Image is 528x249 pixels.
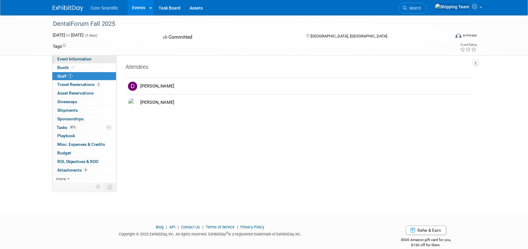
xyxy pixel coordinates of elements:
[414,32,477,41] div: Event Format
[69,125,77,130] span: 81%
[52,64,116,72] a: Booth
[455,33,462,38] img: Format-Inperson.png
[311,34,387,38] span: [GEOGRAPHIC_DATA], [GEOGRAPHIC_DATA]
[460,43,477,46] div: Event Rating
[462,33,477,38] div: In-Person
[52,132,116,140] a: Playbook
[72,66,75,69] i: Booth reservation complete
[57,125,77,130] span: Tasks
[53,5,83,11] img: ExhibitDay
[57,116,84,121] span: Sponsorships
[57,133,75,138] span: Playbook
[57,150,71,155] span: Budget
[53,43,66,49] td: Tags
[399,3,427,14] a: Search
[91,6,118,10] span: Core Scientific
[57,65,76,70] span: Booth
[85,33,97,37] span: (3 days)
[53,230,368,237] div: Copyright © 2025 ExhibitDay, Inc. All rights reserved. ExhibitDay is a registered trademark of Ex...
[83,168,88,172] span: 4
[226,231,228,235] sup: ®
[52,98,116,106] a: Giveaways
[52,55,116,63] a: Event Information
[57,82,101,87] span: Travel Reservations
[240,225,264,229] a: Privacy Policy
[140,83,468,89] div: [PERSON_NAME]
[140,99,468,105] div: [PERSON_NAME]
[56,176,66,181] span: more
[57,56,92,61] span: Event Information
[52,89,116,97] a: Asset Reservations
[377,243,476,248] div: $150 off for them.
[57,142,105,147] span: Misc. Expenses & Credits
[406,226,446,235] a: Refer & Earn
[57,108,78,113] span: Shipments
[181,225,200,229] a: Contact Us
[51,18,441,29] div: DentalForum Fall 2025
[93,183,104,191] td: Personalize Event Tab Strip
[435,3,470,10] img: Shipping Team
[52,80,116,89] a: Travel Reservations3
[52,175,116,183] a: more
[57,99,77,104] span: Giveaways
[169,225,175,229] a: API
[52,106,116,115] a: Shipments
[65,33,71,37] span: to
[164,225,168,229] span: |
[52,149,116,157] a: Budget
[236,225,239,229] span: |
[206,225,235,229] a: Terms of Service
[52,72,116,80] a: Staff2
[57,91,94,95] span: Asset Reservations
[57,74,73,79] span: Staff
[57,159,98,164] span: ROI, Objectives & ROO
[201,225,205,229] span: |
[176,225,180,229] span: |
[52,140,116,149] a: Misc. Expenses & Credits
[52,115,116,123] a: Sponsorships
[407,6,421,10] span: Search
[126,64,471,72] div: Attendees:
[96,82,101,87] span: 3
[104,183,116,191] td: Toggle Event Tabs
[52,166,116,174] a: Attachments4
[52,158,116,166] a: ROI, Objectives & ROO
[156,225,164,229] a: Blog
[53,33,84,37] span: [DATE] [DATE]
[52,123,116,132] a: Tasks81%
[128,82,137,91] img: D.jpg
[161,32,296,43] div: Committed
[377,233,476,247] div: $500 Amazon gift card for you,
[68,74,73,78] span: 2
[57,168,88,173] span: Attachments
